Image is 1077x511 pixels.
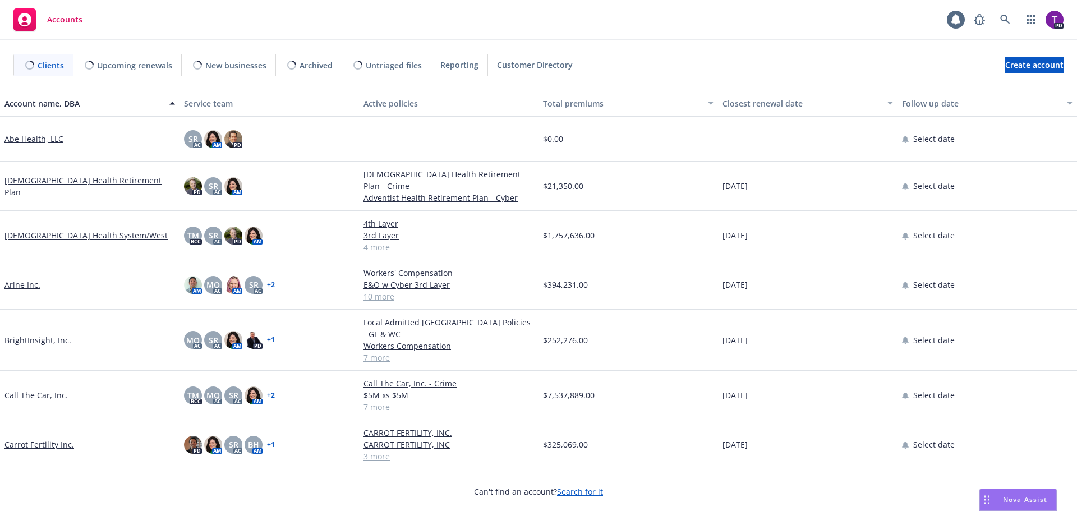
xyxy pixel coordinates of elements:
[363,450,534,462] a: 3 more
[267,441,275,448] a: + 1
[224,276,242,294] img: photo
[722,98,881,109] div: Closest renewal date
[4,229,168,241] a: [DEMOGRAPHIC_DATA] Health System/West
[363,291,534,302] a: 10 more
[363,229,534,241] a: 3rd Layer
[4,439,74,450] a: Carrot Fertility Inc.
[4,174,175,198] a: [DEMOGRAPHIC_DATA] Health Retirement Plan
[474,486,603,498] span: Can't find an account?
[979,489,1057,511] button: Nova Assist
[913,334,955,346] span: Select date
[994,8,1016,31] a: Search
[209,334,218,346] span: SR
[224,227,242,245] img: photo
[363,267,534,279] a: Workers' Compensation
[913,229,955,241] span: Select date
[184,177,202,195] img: photo
[722,439,748,450] span: [DATE]
[245,386,263,404] img: photo
[359,90,538,117] button: Active policies
[363,98,534,109] div: Active policies
[363,427,534,439] a: CARROT FERTILITY, INC.
[1046,11,1064,29] img: photo
[267,392,275,399] a: + 2
[4,334,71,346] a: BrightInsight, Inc.
[722,279,748,291] span: [DATE]
[722,334,748,346] span: [DATE]
[187,229,199,241] span: TM
[1003,495,1047,504] span: Nova Assist
[229,439,238,450] span: SR
[1020,8,1042,31] a: Switch app
[980,489,994,510] div: Drag to move
[363,378,534,389] a: Call The Car, Inc. - Crime
[363,192,534,204] a: Adventist Health Retirement Plan - Cyber
[363,241,534,253] a: 4 more
[47,15,82,24] span: Accounts
[249,279,259,291] span: SR
[38,59,64,71] span: Clients
[184,436,202,454] img: photo
[188,133,198,145] span: SR
[538,90,718,117] button: Total premiums
[224,130,242,148] img: photo
[209,180,218,192] span: SR
[4,279,40,291] a: Arine Inc.
[204,436,222,454] img: photo
[179,90,359,117] button: Service team
[557,486,603,497] a: Search for it
[363,401,534,413] a: 7 more
[267,337,275,343] a: + 1
[363,218,534,229] a: 4th Layer
[913,439,955,450] span: Select date
[722,180,748,192] span: [DATE]
[224,177,242,195] img: photo
[363,340,534,352] a: Workers Compensation
[363,352,534,363] a: 7 more
[300,59,333,71] span: Archived
[363,279,534,291] a: E&O w Cyber 3rd Layer
[206,279,220,291] span: MQ
[224,331,242,349] img: photo
[205,59,266,71] span: New businesses
[722,389,748,401] span: [DATE]
[497,59,573,71] span: Customer Directory
[363,133,366,145] span: -
[4,98,163,109] div: Account name, DBA
[543,279,588,291] span: $394,231.00
[913,279,955,291] span: Select date
[187,389,199,401] span: TM
[722,133,725,145] span: -
[184,276,202,294] img: photo
[913,133,955,145] span: Select date
[543,98,701,109] div: Total premiums
[366,59,422,71] span: Untriaged files
[718,90,897,117] button: Closest renewal date
[968,8,991,31] a: Report a Bug
[440,59,478,71] span: Reporting
[543,334,588,346] span: $252,276.00
[184,98,355,109] div: Service team
[543,389,595,401] span: $7,537,889.00
[897,90,1077,117] button: Follow up date
[245,331,263,349] img: photo
[204,130,222,148] img: photo
[229,389,238,401] span: SR
[902,98,1060,109] div: Follow up date
[722,229,748,241] span: [DATE]
[4,133,63,145] a: Abe Health, LLC
[97,59,172,71] span: Upcoming renewals
[363,316,534,340] a: Local Admitted [GEOGRAPHIC_DATA] Policies - GL & WC
[9,4,87,35] a: Accounts
[206,389,220,401] span: MQ
[543,133,563,145] span: $0.00
[248,439,259,450] span: BH
[543,439,588,450] span: $325,069.00
[4,389,68,401] a: Call The Car, Inc.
